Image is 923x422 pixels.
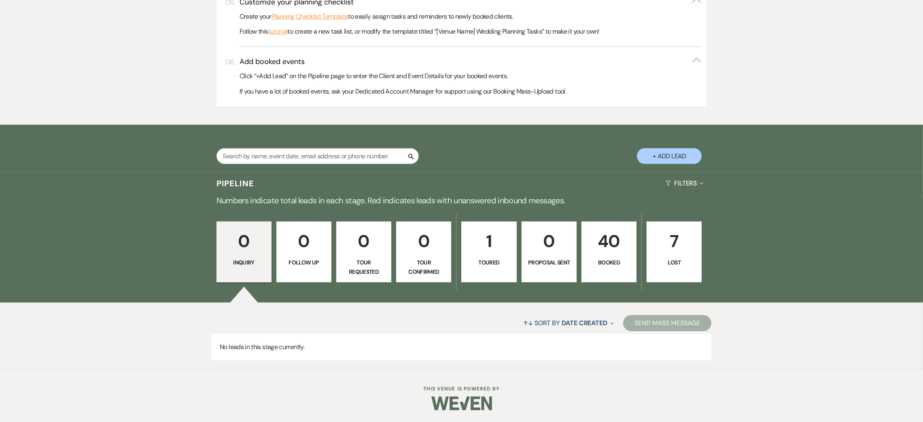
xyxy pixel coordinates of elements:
[336,222,391,282] a: 0Tour Requested
[240,57,702,67] button: Add booked events
[240,26,702,37] p: Follow this to create a new task list, or modify the template titled “[Venue Name] Wedding Planni...
[342,258,386,276] p: Tour Requested
[662,173,707,194] button: Filters
[467,258,511,267] p: Toured
[342,228,386,255] p: 0
[216,178,255,189] h3: Pipeline
[527,258,571,267] p: Proposal Sent
[647,222,702,282] a: 7Lost
[222,258,266,267] p: Inquiry
[652,258,696,267] p: Lost
[522,222,577,282] a: 0Proposal Sent
[401,258,446,276] p: Tour Confirmed
[401,228,446,255] p: 0
[587,228,631,255] p: 40
[276,222,331,282] a: 0Follow Up
[623,315,711,331] button: Send Mass Message
[581,222,637,282] a: 40Booked
[520,312,617,334] button: Sort By Date Created
[216,148,419,164] input: Search by name, event date, email address or phone number
[240,57,305,67] h3: Add booked events
[240,11,702,22] p: Create your to easily assign tasks and reminders to newly booked clients.
[268,26,288,37] a: tutorial
[396,222,451,282] a: 0Tour Confirmed
[467,228,511,255] p: 1
[523,319,533,327] span: ↑↓
[637,148,702,164] button: + Add Lead
[652,228,696,255] p: 7
[240,86,702,97] p: If you have a lot of booked events, ask your Dedicated Account Manager for support using our Book...
[461,222,516,282] a: 1Toured
[562,319,607,327] span: Date Created
[216,222,272,282] a: 0Inquiry
[527,228,571,255] p: 0
[272,11,348,22] a: Planning Checklist Template
[282,228,326,255] p: 0
[212,334,711,360] p: No leads in this stage currently.
[170,194,753,207] p: Numbers indicate total leads in each stage. Red indicates leads with unanswered inbound messages.
[431,389,492,418] img: Weven Logo
[222,228,266,255] p: 0
[240,71,702,81] p: Click “+Add Lead” on the Pipeline page to enter the Client and Event Details for your booked events.
[587,258,631,267] p: Booked
[282,258,326,267] p: Follow Up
